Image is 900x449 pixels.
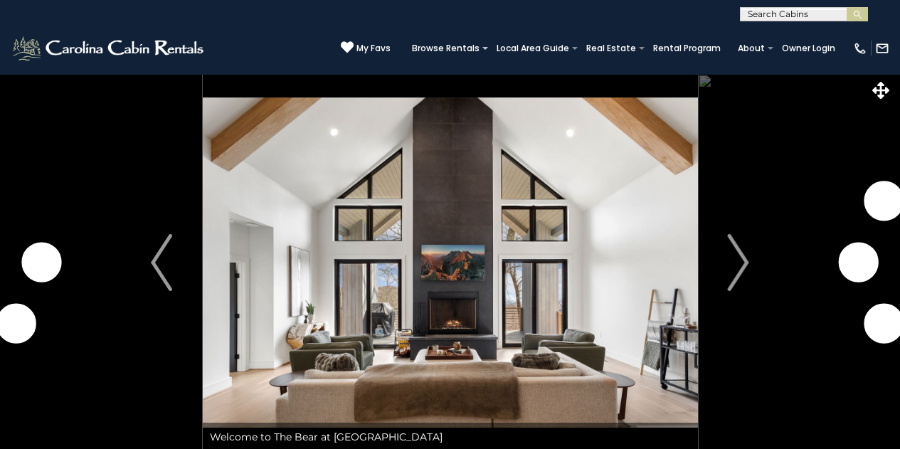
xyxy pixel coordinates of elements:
[646,38,728,58] a: Rental Program
[875,41,889,56] img: mail-regular-white.png
[489,38,576,58] a: Local Area Guide
[728,234,749,291] img: arrow
[579,38,643,58] a: Real Estate
[356,42,391,55] span: My Favs
[853,41,867,56] img: phone-regular-white.png
[151,234,172,291] img: arrow
[775,38,842,58] a: Owner Login
[11,34,208,63] img: White-1-2.png
[341,41,391,56] a: My Favs
[405,38,487,58] a: Browse Rentals
[731,38,772,58] a: About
